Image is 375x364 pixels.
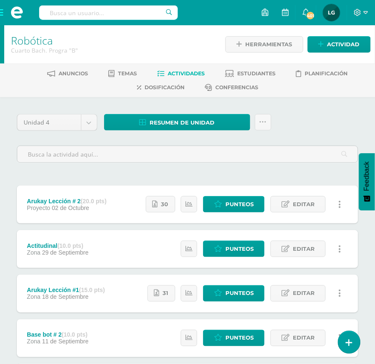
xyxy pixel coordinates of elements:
[24,114,75,130] span: Unidad 4
[146,196,175,213] a: 30
[203,330,265,346] a: Punteos
[118,70,137,77] span: Temas
[42,294,89,300] span: 18 de Septiembre
[363,162,371,191] span: Feedback
[293,197,315,212] span: Editar
[308,36,371,53] a: Actividad
[203,196,265,213] a: Punteos
[225,67,276,80] a: Estudiantes
[104,114,250,130] a: Resumen de unidad
[293,330,315,346] span: Editar
[17,114,97,130] a: Unidad 4
[296,67,348,80] a: Planificación
[225,330,254,346] span: Punteos
[11,46,214,54] div: Cuarto Bach. Progra 'B'
[109,67,137,80] a: Temas
[225,241,254,257] span: Punteos
[27,198,107,205] div: Arukay Lección # 2
[293,241,315,257] span: Editar
[79,287,105,294] strong: (15.0 pts)
[168,70,205,77] span: Actividades
[238,70,276,77] span: Estudiantes
[359,153,375,210] button: Feedback - Mostrar encuesta
[245,37,292,52] span: Herramientas
[158,67,205,80] a: Actividades
[27,294,40,300] span: Zona
[57,242,83,249] strong: (10.0 pts)
[27,249,40,256] span: Zona
[225,36,303,53] a: Herramientas
[27,205,50,211] span: Proyecto
[39,5,178,20] input: Busca un usuario...
[42,249,89,256] span: 29 de Septiembre
[147,285,175,302] a: 31
[205,81,258,94] a: Conferencias
[27,287,105,294] div: Arukay Lección #1
[306,11,315,20] span: 401
[27,242,88,249] div: Actitudinal
[327,37,360,52] span: Actividad
[137,81,185,94] a: Dosificación
[11,35,214,46] h1: Robótica
[52,205,89,211] span: 02 de Octubre
[293,286,315,301] span: Editar
[305,70,348,77] span: Planificación
[11,33,53,48] a: Robótica
[62,332,87,338] strong: (10.0 pts)
[42,338,89,345] span: 11 de Septiembre
[225,286,254,301] span: Punteos
[59,70,88,77] span: Anuncios
[17,146,358,162] input: Busca la actividad aquí...
[225,197,254,212] span: Punteos
[48,67,88,80] a: Anuncios
[203,241,265,257] a: Punteos
[163,286,169,301] span: 31
[81,198,107,205] strong: (20.0 pts)
[203,285,265,302] a: Punteos
[161,197,169,212] span: 30
[27,332,88,338] div: Base bot # 2
[323,4,340,21] img: b18d4c11e185ad35d013124f54388215.png
[150,115,215,130] span: Resumen de unidad
[215,84,258,90] span: Conferencias
[27,338,40,345] span: Zona
[145,84,185,90] span: Dosificación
